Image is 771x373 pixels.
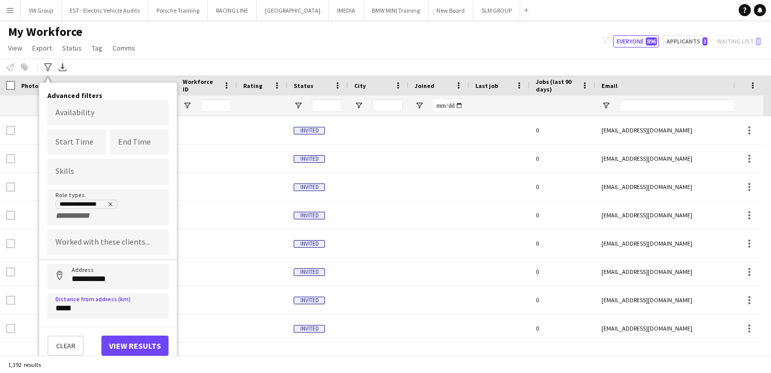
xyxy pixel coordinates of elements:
button: Open Filter Menu [354,101,363,110]
a: Export [28,41,56,55]
span: My Workforce [8,24,82,39]
span: View [8,43,22,53]
delete-icon: Remove tag [105,201,114,209]
input: Row Selection is disabled for this row (unchecked) [6,267,15,276]
input: Row Selection is disabled for this row (unchecked) [6,239,15,248]
span: Status [62,43,82,53]
div: Role Play Actor [60,201,113,209]
input: Row Selection is disabled for this row (unchecked) [6,182,15,192]
input: Row Selection is disabled for this row (unchecked) [6,324,15,333]
span: Jobs (last 90 days) [536,78,577,93]
button: IMEDIA [329,1,364,20]
button: SLM GROUP [473,1,520,20]
span: Invited [294,268,325,276]
input: + Role type [56,211,98,220]
button: Porsche Training [148,1,208,20]
span: First Name [72,82,102,89]
button: Clear [47,336,84,356]
span: Invited [294,212,325,219]
div: 0 [530,145,595,172]
span: Tag [92,43,102,53]
span: Invited [294,297,325,304]
button: Open Filter Menu [183,101,192,110]
span: Invited [294,155,325,163]
span: City [354,82,366,89]
div: 0 [530,343,595,370]
span: Invited [294,240,325,248]
input: Row Selection is disabled for this row (unchecked) [6,126,15,135]
button: New Board [428,1,473,20]
span: Invited [294,127,325,134]
input: Workforce ID Filter Input [201,100,231,112]
span: Invited [294,325,325,333]
input: Type to search clients... [56,238,160,247]
span: Photo [21,82,38,89]
h4: Advanced filters [47,91,169,100]
app-action-btn: Export XLSX [57,61,69,73]
span: Status [294,82,313,89]
span: Comms [113,43,135,53]
button: [GEOGRAPHIC_DATA] [257,1,329,20]
input: Joined Filter Input [433,100,463,112]
div: 0 [530,286,595,314]
button: RACING LINE [208,1,257,20]
span: Workforce ID [183,78,219,93]
div: 0 [530,229,595,257]
button: EST - Electric Vehicle Audits [62,1,148,20]
div: 0 [530,173,595,201]
button: Everyone896 [613,35,659,48]
input: Row Selection is disabled for this row (unchecked) [6,296,15,305]
div: 0 [530,314,595,342]
span: Email [601,82,618,89]
span: Rating [243,82,262,89]
a: Tag [88,41,106,55]
app-action-btn: Advanced filters [42,61,54,73]
span: Joined [415,82,434,89]
button: Applicants3 [663,35,709,48]
input: Row Selection is disabled for this row (unchecked) [6,211,15,220]
button: BMW MINI Training [364,1,428,20]
span: 896 [646,37,657,45]
a: Status [58,41,86,55]
span: Invited [294,183,325,191]
div: 0 [530,201,595,229]
button: VW Group [21,1,62,20]
div: 0 [530,116,595,144]
a: View [4,41,26,55]
button: Open Filter Menu [415,101,424,110]
a: Comms [108,41,139,55]
span: Last job [475,82,498,89]
input: Status Filter Input [312,100,342,112]
input: City Filter Input [372,100,403,112]
button: View results [101,336,169,356]
div: 0 [530,258,595,286]
span: Last Name [127,82,157,89]
input: Type to search skills... [56,167,160,176]
span: 3 [702,37,707,45]
button: Open Filter Menu [601,101,611,110]
input: Row Selection is disabled for this row (unchecked) [6,154,15,163]
button: Open Filter Menu [294,101,303,110]
span: Export [32,43,52,53]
